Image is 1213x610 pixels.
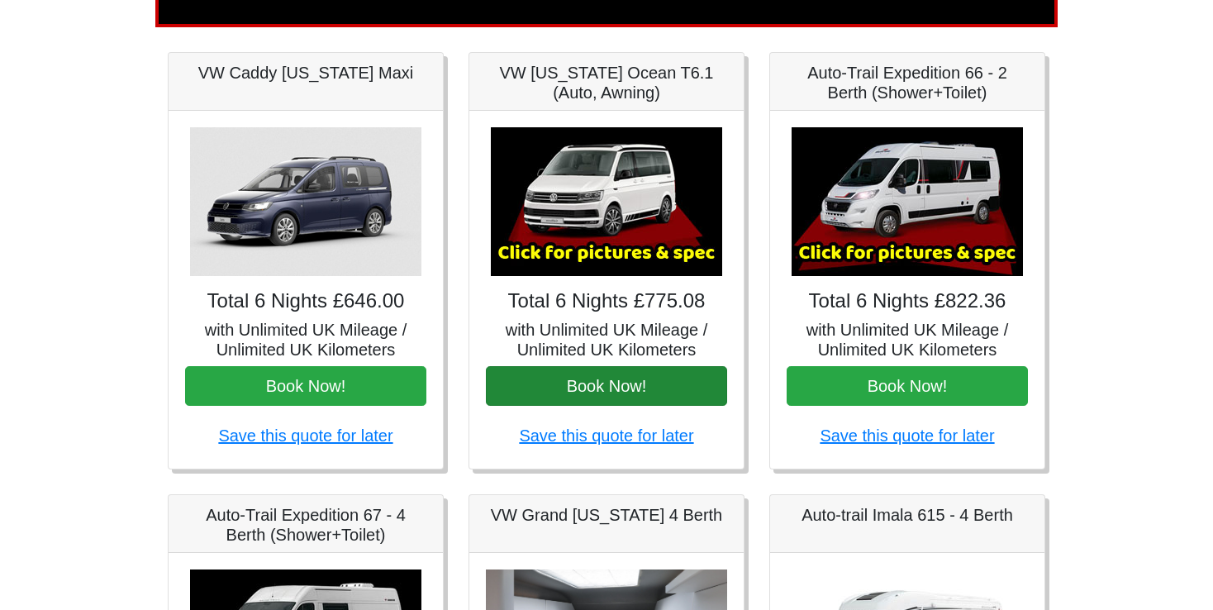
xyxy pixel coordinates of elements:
[185,366,426,406] button: Book Now!
[820,427,994,445] a: Save this quote for later
[218,427,392,445] a: Save this quote for later
[787,366,1028,406] button: Book Now!
[792,127,1023,276] img: Auto-Trail Expedition 66 - 2 Berth (Shower+Toilet)
[519,427,693,445] a: Save this quote for later
[185,63,426,83] h5: VW Caddy [US_STATE] Maxi
[486,505,727,525] h5: VW Grand [US_STATE] 4 Berth
[491,127,722,276] img: VW California Ocean T6.1 (Auto, Awning)
[787,505,1028,525] h5: Auto-trail Imala 615 - 4 Berth
[486,320,727,360] h5: with Unlimited UK Mileage / Unlimited UK Kilometers
[486,289,727,313] h4: Total 6 Nights £775.08
[787,320,1028,360] h5: with Unlimited UK Mileage / Unlimited UK Kilometers
[185,505,426,545] h5: Auto-Trail Expedition 67 - 4 Berth (Shower+Toilet)
[486,366,727,406] button: Book Now!
[787,63,1028,102] h5: Auto-Trail Expedition 66 - 2 Berth (Shower+Toilet)
[787,289,1028,313] h4: Total 6 Nights £822.36
[190,127,421,276] img: VW Caddy California Maxi
[185,320,426,360] h5: with Unlimited UK Mileage / Unlimited UK Kilometers
[486,63,727,102] h5: VW [US_STATE] Ocean T6.1 (Auto, Awning)
[185,289,426,313] h4: Total 6 Nights £646.00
